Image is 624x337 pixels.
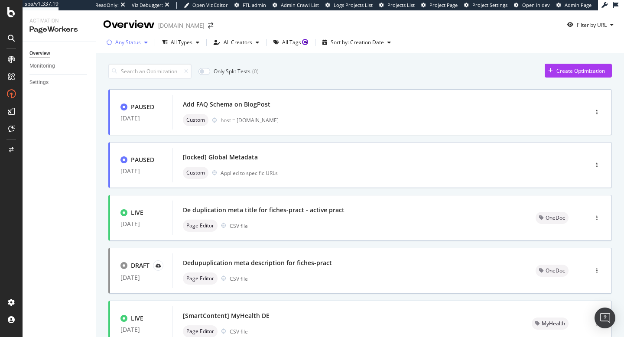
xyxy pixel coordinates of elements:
div: Create Optimization [556,67,605,75]
button: All Types [159,36,203,49]
div: [DATE] [120,220,162,227]
div: LIVE [131,208,143,217]
div: DRAFT [131,261,149,270]
button: All Tags [270,36,312,49]
div: Activation [29,17,89,25]
div: All Creators [224,40,252,45]
div: Any Status [115,40,141,45]
a: Open in dev [514,2,550,9]
div: CSV file [230,275,248,282]
div: PAUSED [131,156,154,164]
div: neutral label [536,265,569,277]
div: All Tags [282,40,301,45]
div: Add FAQ Schema on BlogPost [183,100,270,109]
div: [DATE] [120,274,162,281]
span: Page Editor [186,276,214,281]
div: Applied to specific URLs [221,169,278,177]
div: [DATE] [120,115,162,122]
div: Open Intercom Messenger [595,308,615,328]
a: FTL admin [234,2,266,9]
div: Overview [29,49,50,58]
span: Logs Projects List [334,2,373,8]
button: Create Optimization [545,64,612,78]
a: Admin Crawl List [273,2,319,9]
a: Monitoring [29,62,90,71]
div: Dedupuplication meta description for fiches-pract [183,259,332,267]
div: All Types [171,40,192,45]
a: Project Settings [464,2,507,9]
div: Monitoring [29,62,55,71]
div: LIVE [131,314,143,323]
div: neutral label [183,272,218,285]
span: OneDoc [546,215,565,220]
div: neutral label [183,220,218,232]
div: neutral label [183,114,208,126]
span: Custom [186,117,205,123]
div: Settings [29,78,49,87]
span: Projects List [387,2,415,8]
div: [DATE] [120,168,162,175]
button: Any Status [103,36,151,49]
div: Only Split Tests [214,68,250,75]
a: Open Viz Editor [184,2,228,9]
a: Admin Page [556,2,591,9]
div: Overview [103,17,155,32]
span: Project Page [429,2,458,8]
div: PAUSED [131,103,154,111]
a: Projects List [379,2,415,9]
div: CSV file [230,328,248,335]
button: Sort by: Creation Date [319,36,394,49]
a: Logs Projects List [325,2,373,9]
div: [locked] Global Metadata [183,153,258,162]
span: Admin Page [565,2,591,8]
span: Page Editor [186,223,214,228]
div: CSV file [230,222,248,230]
div: [DOMAIN_NAME] [158,21,205,30]
div: ReadOnly: [95,2,119,9]
div: neutral label [532,318,569,330]
div: Tooltip anchor [301,38,309,46]
span: Admin Crawl List [281,2,319,8]
button: Filter by URL [564,18,617,32]
span: Project Settings [472,2,507,8]
span: Open Viz Editor [192,2,228,8]
span: MyHealth [542,321,565,326]
span: FTL admin [243,2,266,8]
div: PageWorkers [29,25,89,35]
div: arrow-right-arrow-left [208,23,213,29]
div: Filter by URL [577,21,607,29]
a: Settings [29,78,90,87]
div: Viz Debugger: [132,2,163,9]
div: neutral label [536,212,569,224]
div: ( 0 ) [252,68,259,75]
div: Sort by: Creation Date [331,40,384,45]
div: neutral label [183,167,208,179]
span: Custom [186,170,205,175]
button: All Creators [210,36,263,49]
input: Search an Optimization [108,64,192,79]
div: [DATE] [120,326,162,333]
span: OneDoc [546,268,565,273]
a: Overview [29,49,90,58]
div: De duplication meta title for fiches-pract - active pract [183,206,344,214]
div: [SmartContent] MyHealth DE [183,311,270,320]
span: Page Editor [186,329,214,334]
div: host = [DOMAIN_NAME] [221,117,551,124]
a: Project Page [421,2,458,9]
span: Open in dev [522,2,550,8]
